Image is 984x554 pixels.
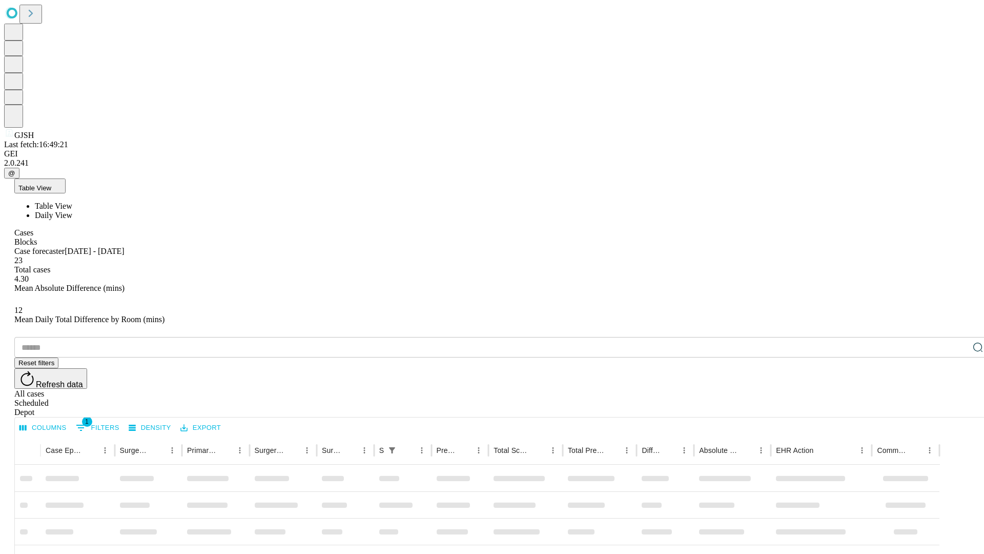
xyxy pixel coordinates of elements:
[218,443,233,458] button: Sort
[457,443,471,458] button: Sort
[740,443,754,458] button: Sort
[385,443,399,458] div: 1 active filter
[285,443,300,458] button: Sort
[546,443,560,458] button: Menu
[776,446,813,454] div: EHR Action
[4,168,19,179] button: @
[8,169,15,177] span: @
[82,417,92,427] span: 1
[35,211,72,220] span: Daily View
[126,420,174,436] button: Density
[14,247,65,255] span: Case forecaster
[14,368,87,389] button: Refresh data
[18,359,54,367] span: Reset filters
[343,443,357,458] button: Sort
[385,443,399,458] button: Show filters
[471,443,486,458] button: Menu
[877,446,907,454] div: Comments
[18,184,51,192] span: Table View
[300,443,314,458] button: Menu
[151,443,165,458] button: Sort
[568,446,605,454] div: Total Predicted Duration
[14,315,165,324] span: Mean Daily Total Difference by Room (mins)
[36,380,83,389] span: Refresh data
[14,179,66,193] button: Table View
[400,443,415,458] button: Sort
[17,420,69,436] button: Select columns
[35,202,72,210] span: Table View
[699,446,739,454] div: Absolute Difference
[14,131,34,140] span: GJSH
[46,446,83,454] div: Case Epic Id
[437,446,457,454] div: Predicted In Room Duration
[14,265,50,274] span: Total cases
[754,443,768,458] button: Menu
[165,443,179,458] button: Menu
[357,443,372,458] button: Menu
[14,284,125,292] span: Mean Absolute Difference (mins)
[233,443,247,458] button: Menu
[4,140,68,149] span: Last fetch: 16:49:21
[14,358,58,368] button: Reset filters
[322,446,342,454] div: Surgery Date
[642,446,662,454] div: Difference
[120,446,150,454] div: Surgeon Name
[677,443,691,458] button: Menu
[73,420,122,436] button: Show filters
[908,443,922,458] button: Sort
[922,443,937,458] button: Menu
[379,446,384,454] div: Scheduled In Room Duration
[4,149,980,159] div: GEI
[663,443,677,458] button: Sort
[620,443,634,458] button: Menu
[14,274,29,283] span: 4.30
[65,247,124,255] span: [DATE] - [DATE]
[98,443,112,458] button: Menu
[531,443,546,458] button: Sort
[494,446,530,454] div: Total Scheduled Duration
[84,443,98,458] button: Sort
[178,420,223,436] button: Export
[187,446,217,454] div: Primary Service
[14,306,23,314] span: 12
[605,443,620,458] button: Sort
[4,159,980,168] div: 2.0.241
[415,443,429,458] button: Menu
[14,256,23,265] span: 23
[255,446,284,454] div: Surgery Name
[855,443,869,458] button: Menu
[814,443,829,458] button: Sort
